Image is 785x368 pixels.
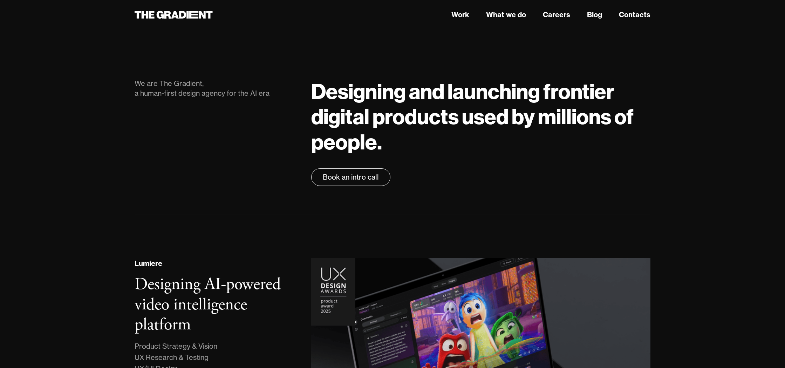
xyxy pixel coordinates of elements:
[135,258,162,269] div: Lumiere
[543,9,570,20] a: Careers
[619,9,650,20] a: Contacts
[311,168,390,186] a: Book an intro call
[135,79,297,98] div: We are The Gradient, a human-first design agency for the AI era
[311,79,650,154] h1: Designing and launching frontier digital products used by millions of people.
[587,9,602,20] a: Blog
[451,9,469,20] a: Work
[135,274,281,335] h3: Designing AI-powered video intelligence platform
[486,9,526,20] a: What we do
